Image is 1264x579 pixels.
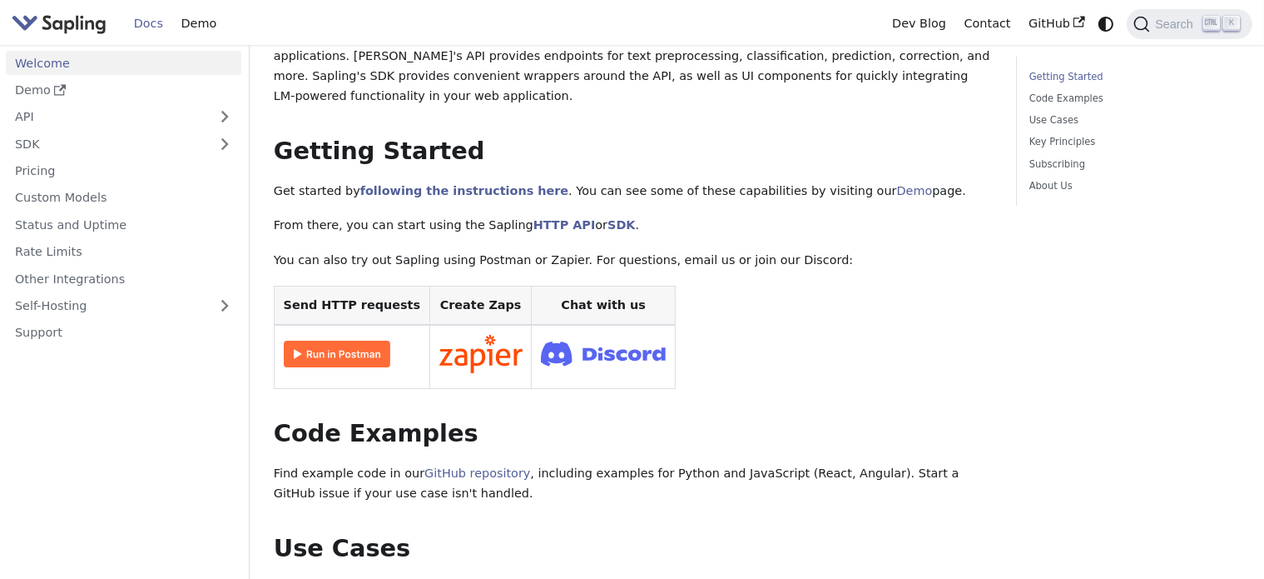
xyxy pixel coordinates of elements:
button: Expand sidebar category 'SDK' [208,132,241,156]
img: Run in Postman [284,341,390,367]
a: Code Examples [1029,91,1234,107]
p: Get started by . You can see some of these capabilities by visiting our page. [274,182,993,202]
button: Expand sidebar category 'API' [208,105,241,129]
a: GitHub [1019,11,1093,37]
a: Support [6,321,241,345]
a: Pricing [6,159,241,183]
a: Dev Blog [883,11,954,37]
h2: Getting Started [274,137,993,167]
a: SDK [607,218,635,232]
a: Demo [897,184,933,197]
a: following the instructions here [360,184,568,197]
a: Demo [6,78,241,102]
p: From there, you can start using the Sapling or . [274,216,993,236]
a: HTTP API [533,218,596,232]
a: Docs [125,11,172,37]
th: Chat with us [532,286,676,325]
a: Contact [955,11,1020,37]
a: Status and Uptime [6,212,241,237]
th: Send HTTP requests [274,286,429,325]
img: Connect in Zapier [439,335,523,373]
kbd: K [1223,16,1240,31]
a: Sapling.ai [12,12,112,36]
a: Self-Hosting [6,294,241,318]
a: Custom Models [6,186,241,210]
button: Search (Ctrl+K) [1127,9,1252,39]
a: Getting Started [1029,69,1234,85]
img: Sapling.ai [12,12,107,36]
a: Rate Limits [6,240,241,264]
a: GitHub repository [424,467,530,480]
a: Key Principles [1029,134,1234,150]
a: SDK [6,132,208,156]
h2: Code Examples [274,419,993,449]
h2: Use Cases [274,534,993,564]
button: Switch between dark and light mode (currently system mode) [1094,12,1118,36]
a: Subscribing [1029,157,1234,172]
a: Demo [172,11,226,37]
p: You can also try out Sapling using Postman or Zapier. For questions, email us or join our Discord: [274,251,993,271]
p: Welcome to the documentation for 's developer platform. 🚀 Sapling is a platform for building lang... [274,27,993,107]
p: Find example code in our , including examples for Python and JavaScript (React, Angular). Start a... [274,464,993,504]
a: About Us [1029,178,1234,194]
span: Search [1150,17,1203,31]
img: Join Discord [541,337,666,371]
a: API [6,105,208,129]
a: Welcome [6,51,241,75]
a: Use Cases [1029,112,1234,128]
th: Create Zaps [429,286,532,325]
a: Other Integrations [6,267,241,291]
